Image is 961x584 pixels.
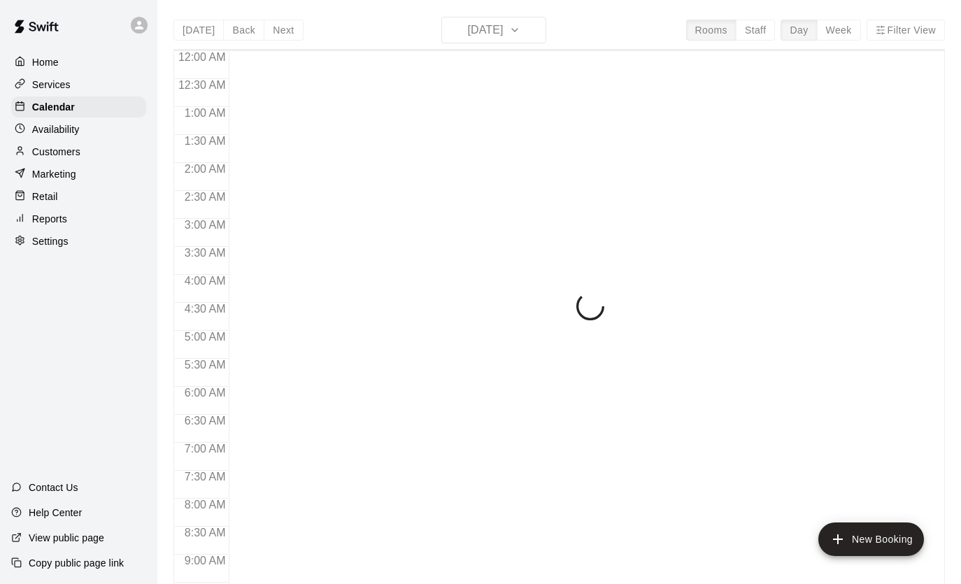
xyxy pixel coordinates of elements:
[181,107,229,119] span: 1:00 AM
[32,212,67,226] p: Reports
[11,186,146,207] a: Retail
[181,443,229,455] span: 7:00 AM
[29,556,124,570] p: Copy public page link
[32,100,75,114] p: Calendar
[175,51,229,63] span: 12:00 AM
[11,164,146,185] a: Marketing
[32,122,80,136] p: Availability
[181,275,229,287] span: 4:00 AM
[181,303,229,315] span: 4:30 AM
[11,231,146,252] a: Settings
[29,531,104,545] p: View public page
[32,167,76,181] p: Marketing
[818,522,924,556] button: add
[181,387,229,399] span: 6:00 AM
[11,208,146,229] a: Reports
[32,234,69,248] p: Settings
[29,480,78,494] p: Contact Us
[11,119,146,140] a: Availability
[181,471,229,483] span: 7:30 AM
[175,79,229,91] span: 12:30 AM
[181,527,229,539] span: 8:30 AM
[181,135,229,147] span: 1:30 AM
[181,219,229,231] span: 3:00 AM
[11,97,146,117] a: Calendar
[181,555,229,567] span: 9:00 AM
[32,55,59,69] p: Home
[181,415,229,427] span: 6:30 AM
[181,359,229,371] span: 5:30 AM
[181,247,229,259] span: 3:30 AM
[32,78,71,92] p: Services
[181,191,229,203] span: 2:30 AM
[11,52,146,73] a: Home
[11,74,146,95] a: Services
[181,499,229,511] span: 8:00 AM
[181,331,229,343] span: 5:00 AM
[32,190,58,204] p: Retail
[29,506,82,520] p: Help Center
[11,141,146,162] a: Customers
[32,145,80,159] p: Customers
[181,163,229,175] span: 2:00 AM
